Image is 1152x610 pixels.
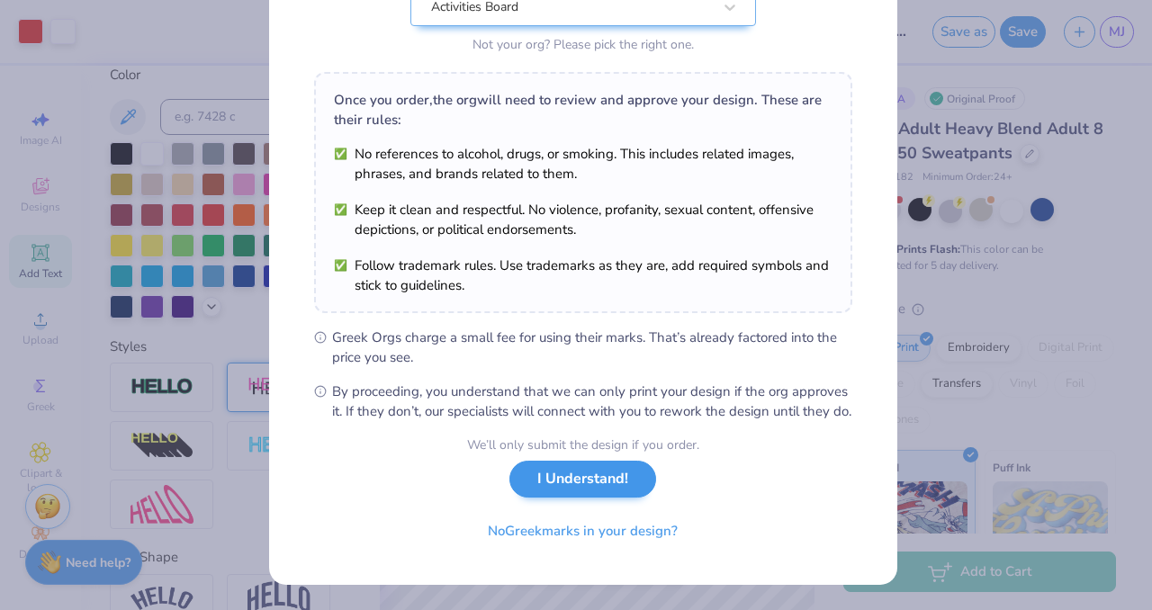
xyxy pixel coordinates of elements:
li: Follow trademark rules. Use trademarks as they are, add required symbols and stick to guidelines. [334,256,832,295]
button: NoGreekmarks in your design? [472,513,693,550]
li: Keep it clean and respectful. No violence, profanity, sexual content, offensive depictions, or po... [334,200,832,239]
div: Once you order, the org will need to review and approve your design. These are their rules: [334,90,832,130]
button: I Understand! [509,461,656,498]
li: No references to alcohol, drugs, or smoking. This includes related images, phrases, and brands re... [334,144,832,184]
span: Greek Orgs charge a small fee for using their marks. That’s already factored into the price you see. [332,327,852,367]
div: Not your org? Please pick the right one. [410,35,756,54]
div: We’ll only submit the design if you order. [467,435,699,454]
span: By proceeding, you understand that we can only print your design if the org approves it. If they ... [332,381,852,421]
